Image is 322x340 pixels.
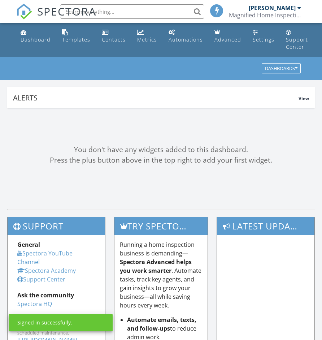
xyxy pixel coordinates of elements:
div: Ask the community [17,291,95,300]
p: Running a home inspection business is demanding— . Automate tasks, track key agents, and gain ins... [120,240,202,310]
a: Spectora HQ [17,300,52,308]
div: Alerts [13,93,299,103]
h3: Try spectora advanced [DATE] [114,217,208,235]
span: View [299,95,309,102]
strong: Automate emails, texts, and follow-ups [127,316,196,332]
a: Templates [59,26,93,47]
a: Support Center [283,26,311,54]
input: Search everything... [60,4,204,19]
div: You don't have any widgets added to this dashboard. [7,145,315,155]
h3: Support [8,217,105,235]
strong: General [17,241,40,249]
a: Contacts [99,26,129,47]
div: Dashboard [21,36,51,43]
a: Settings [250,26,277,47]
div: Support Center [286,36,308,50]
div: Magnified Home Inspections, LLC [229,12,301,19]
a: Advanced [212,26,244,47]
div: Advanced [214,36,241,43]
img: The Best Home Inspection Software - Spectora [16,4,32,20]
div: Press the plus button above in the top right to add your first widget. [7,155,315,165]
div: Dashboards [265,66,297,71]
a: Spectora Academy [17,267,76,275]
div: Automations [169,36,203,43]
div: Settings [253,36,274,43]
div: Metrics [137,36,157,43]
a: Spectora YouTube Channel [17,249,73,266]
span: SPECTORA [37,4,96,19]
div: Signed in successfully. [17,319,72,326]
div: Contacts [102,36,126,43]
strong: Spectora Advanced helps you work smarter [120,258,192,275]
button: Dashboards [262,64,301,74]
a: SPECTORA [16,10,96,25]
a: Metrics [134,26,160,47]
a: Automations (Basic) [166,26,206,47]
a: Support Center [17,275,65,283]
div: Templates [62,36,90,43]
h3: Latest Updates [217,217,314,235]
div: [PERSON_NAME] [249,4,296,12]
a: Dashboard [18,26,53,47]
